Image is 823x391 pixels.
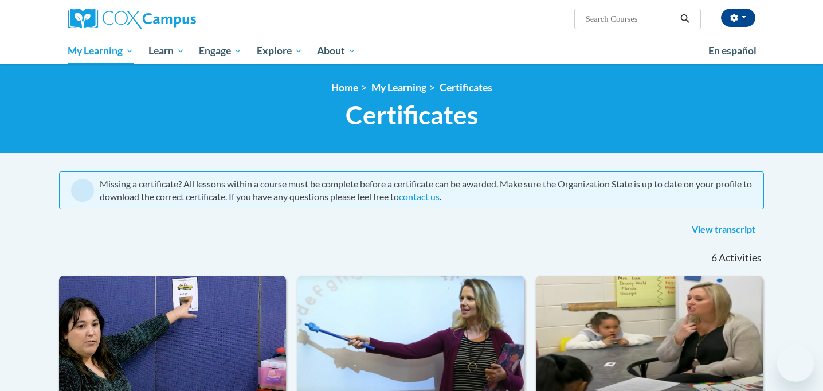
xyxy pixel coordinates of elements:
a: My Learning [371,81,426,93]
a: Engage [191,38,249,64]
span: 6 [711,252,717,264]
span: Engage [199,44,242,58]
a: About [310,38,364,64]
button: Account Settings [721,9,755,27]
img: Cox Campus [68,9,196,29]
a: contact us [399,191,440,202]
a: Home [331,81,358,93]
span: Certificates [346,100,478,130]
span: Explore [257,44,303,58]
span: Learn [148,44,185,58]
a: My Learning [60,38,141,64]
div: Missing a certificate? All lessons within a course must be complete before a certificate can be a... [100,178,752,203]
input: Search Courses [585,12,676,26]
a: Certificates [440,81,492,93]
span: About [317,44,356,58]
span: Activities [719,252,762,264]
button: Search [676,12,693,26]
a: Learn [141,38,192,64]
a: View transcript [683,221,764,239]
div: Main menu [50,38,773,64]
span: My Learning [68,44,134,58]
a: En español [701,39,764,63]
span: En español [708,45,757,57]
a: Explore [249,38,310,64]
a: Cox Campus [68,9,285,29]
iframe: Button to launch messaging window [777,345,814,382]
